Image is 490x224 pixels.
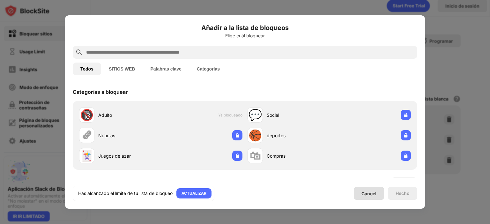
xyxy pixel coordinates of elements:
div: Elige cuál bloquear [73,33,417,38]
div: deportes [267,132,329,139]
h6: Añadir a la lista de bloqueos [73,23,417,33]
div: Compras [267,153,329,159]
div: Noticias [98,132,161,139]
div: Juegos de azar [98,153,161,159]
div: Categorías a bloquear [73,89,128,95]
div: Has alcanzado el límite de tu lista de bloqueo [78,190,173,197]
button: Palabras clave [143,63,189,75]
span: Ya bloqueado [218,113,242,117]
div: 🃏 [80,149,93,162]
button: SITIOS WEB [101,63,143,75]
div: ACTUALIZAR [182,190,206,197]
button: Todos [73,63,101,75]
div: 🗞 [81,129,92,142]
button: Categorías [189,63,227,75]
div: 💬 [249,108,262,122]
div: Cancel [361,191,376,196]
div: 🔞 [80,108,93,122]
div: Social [267,112,329,118]
div: Adulto [98,112,161,118]
div: 🛍 [250,149,261,162]
div: Hecho [396,191,410,196]
div: 🏀 [249,129,262,142]
img: search.svg [75,49,83,56]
